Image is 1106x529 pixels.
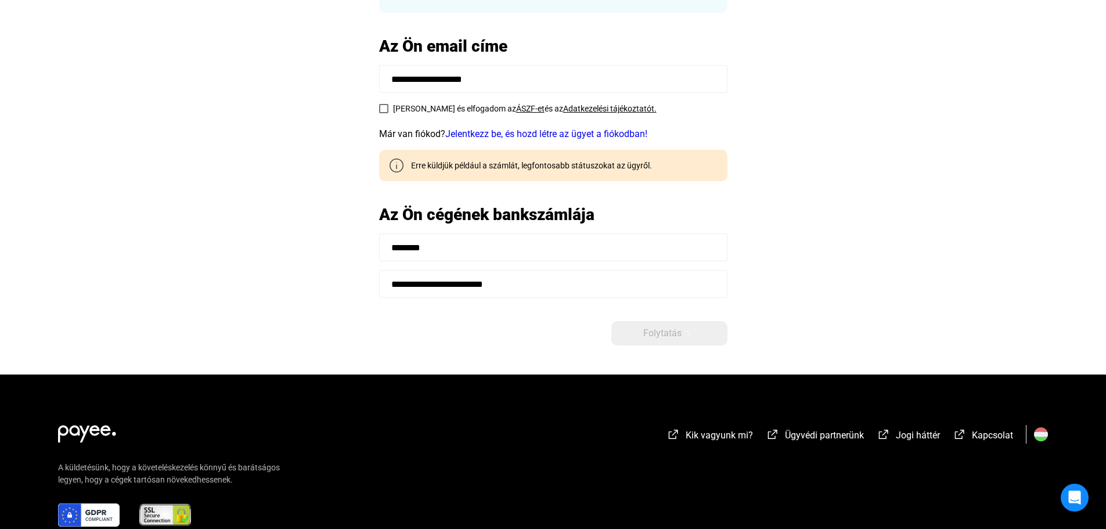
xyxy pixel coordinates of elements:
[379,204,727,225] h2: Az Ön cégének bankszámlája
[972,430,1013,441] span: Kapcsolat
[611,321,727,346] button: Folytatásarrow-right-white
[643,326,682,340] span: Folytatás
[667,431,753,442] a: external-link-whiteKik vagyunk mi?
[785,430,864,441] span: Ügyvédi partnerünk
[1061,484,1089,512] div: Open Intercom Messenger
[58,419,116,442] img: white-payee-white-dot.svg
[667,429,680,440] img: external-link-white
[682,330,696,336] img: arrow-right-white
[953,429,967,440] img: external-link-white
[138,503,192,527] img: ssl
[58,503,120,527] img: gdpr
[686,430,753,441] span: Kik vagyunk mi?
[379,127,727,141] div: Már van fiókod?
[877,429,891,440] img: external-link-white
[563,104,657,113] a: Adatkezelési tájékoztatót.
[1034,427,1048,441] img: HU.svg
[516,104,545,113] a: ÁSZF-et
[896,430,940,441] span: Jogi háttér
[402,160,652,171] div: Erre küldjük például a számlát, legfontosabb státuszokat az ügyről.
[953,431,1013,442] a: external-link-whiteKapcsolat
[766,431,864,442] a: external-link-whiteÜgyvédi partnerünk
[545,104,563,113] span: és az
[445,128,647,139] a: Jelentkezz be, és hozd létre az ügyet a fiókodban!
[877,431,940,442] a: external-link-whiteJogi háttér
[766,429,780,440] img: external-link-white
[390,159,404,172] img: info-grey-outline
[379,36,727,56] h2: Az Ön email címe
[393,104,516,113] span: [PERSON_NAME] és elfogadom az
